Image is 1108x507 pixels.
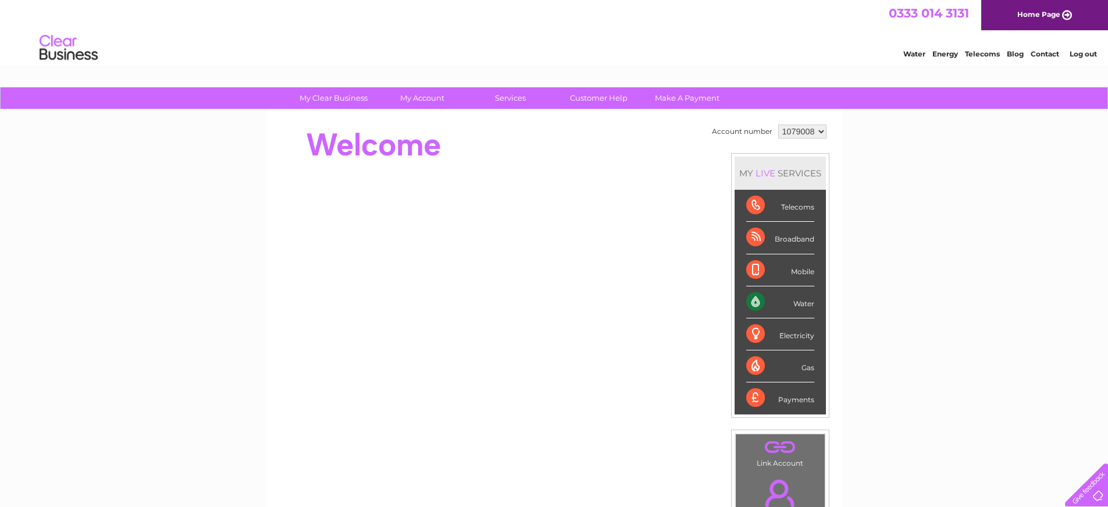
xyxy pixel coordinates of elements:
[746,382,814,414] div: Payments
[965,49,1000,58] a: Telecoms
[746,254,814,286] div: Mobile
[746,286,814,318] div: Water
[286,87,382,109] a: My Clear Business
[889,6,969,20] a: 0333 014 3131
[462,87,558,109] a: Services
[1007,49,1024,58] a: Blog
[746,190,814,222] div: Telecoms
[1070,49,1097,58] a: Log out
[709,122,775,141] td: Account number
[1031,49,1059,58] a: Contact
[639,87,735,109] a: Make A Payment
[374,87,470,109] a: My Account
[551,87,647,109] a: Customer Help
[739,437,822,458] a: .
[39,30,98,66] img: logo.png
[753,168,778,179] div: LIVE
[903,49,925,58] a: Water
[932,49,958,58] a: Energy
[746,350,814,382] div: Gas
[735,434,825,470] td: Link Account
[280,6,829,56] div: Clear Business is a trading name of Verastar Limited (registered in [GEOGRAPHIC_DATA] No. 3667643...
[746,318,814,350] div: Electricity
[735,157,826,190] div: MY SERVICES
[746,222,814,254] div: Broadband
